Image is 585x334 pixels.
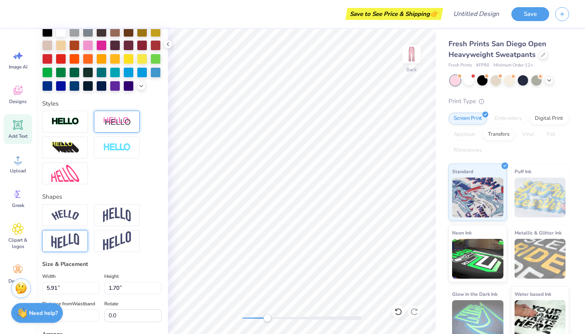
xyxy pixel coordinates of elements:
[452,290,497,298] span: Glow in the Dark Ink
[448,113,487,125] div: Screen Print
[9,98,27,105] span: Designs
[542,129,560,141] div: Foil
[448,62,472,69] span: Fresh Prints
[489,113,527,125] div: Embroidery
[103,117,131,127] img: Shadow
[42,99,58,108] label: Styles
[104,299,118,309] label: Rotate
[42,260,162,268] div: Size & Placement
[430,9,439,18] span: 👉
[515,167,531,176] span: Puff Ink
[12,202,24,209] span: Greek
[9,64,27,70] span: Image AI
[447,6,505,22] input: Untitled Design
[5,237,31,250] span: Clipart & logos
[10,168,26,174] span: Upload
[103,231,131,251] img: Rise
[452,178,503,217] img: Standard
[51,141,79,154] img: 3D Illusion
[404,46,419,62] img: Back
[103,207,131,223] img: Arch
[515,239,566,279] img: Metallic & Glitter Ink
[452,229,472,237] span: Neon Ink
[493,62,533,69] span: Minimum Order: 12 +
[51,117,79,126] img: Stroke
[483,129,515,141] div: Transfers
[515,290,551,298] span: Water based Ink
[8,133,27,139] span: Add Text
[448,97,569,106] div: Print Type
[42,299,95,309] label: Distance from Waistband
[51,233,79,249] img: Flag
[515,229,562,237] span: Metallic & Glitter Ink
[448,39,546,59] span: Fresh Prints San Diego Open Heavyweight Sweatpants
[29,309,58,317] strong: Need help?
[104,271,119,281] label: Height
[476,62,489,69] span: # FP90
[347,8,441,20] div: Save to See Price & Shipping
[452,167,473,176] span: Standard
[42,271,56,281] label: Width
[452,239,503,279] img: Neon Ink
[448,145,487,156] div: Rhinestones
[406,66,417,73] div: Back
[511,7,549,21] button: Save
[51,210,79,221] img: Arc
[448,129,480,141] div: Applique
[530,113,568,125] div: Digital Print
[103,143,131,152] img: Negative Space
[515,178,566,217] img: Puff Ink
[42,192,62,201] label: Shapes
[517,129,539,141] div: Vinyl
[8,278,27,284] span: Decorate
[51,165,79,182] img: Free Distort
[263,314,271,322] div: Accessibility label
